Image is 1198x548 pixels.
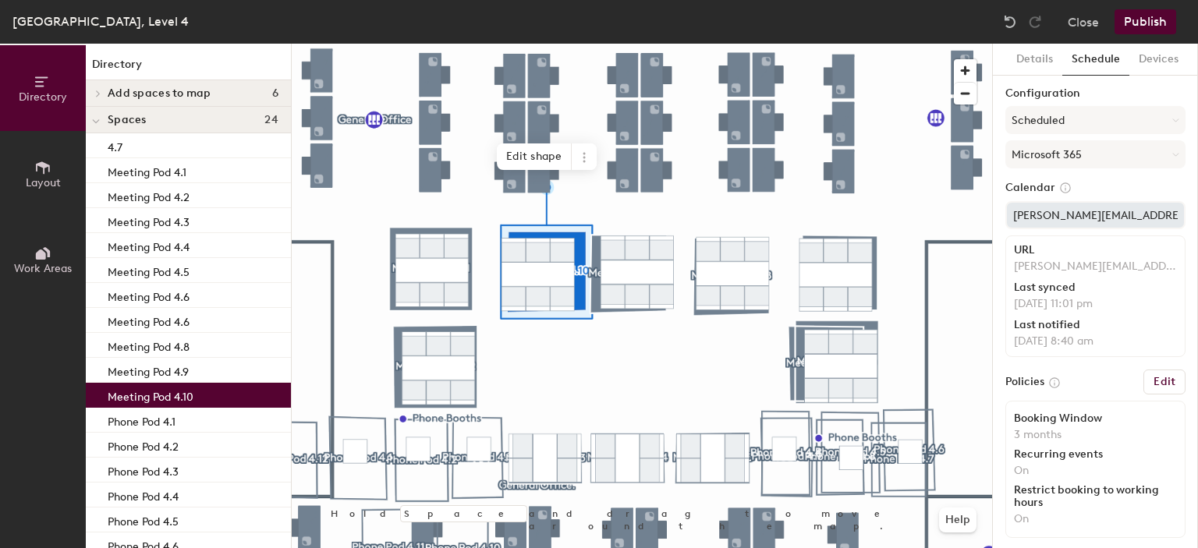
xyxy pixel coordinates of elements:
p: On [1014,512,1177,526]
p: On [1014,464,1177,478]
p: Phone Pod 4.5 [108,511,179,529]
p: Meeting Pod 4.4 [108,236,190,254]
button: Devices [1129,44,1188,76]
p: Phone Pod 4.2 [108,436,179,454]
button: Close [1068,9,1099,34]
div: Booking Window [1014,412,1177,425]
p: Meeting Pod 4.5 [108,261,190,279]
p: Meeting Pod 4.6 [108,286,190,304]
button: Microsoft 365 [1005,140,1186,168]
p: Meeting Pod 4.10 [108,386,193,404]
span: Work Areas [14,262,72,275]
span: 6 [272,87,278,100]
span: 24 [264,114,278,126]
div: Recurring events [1014,448,1177,461]
p: [PERSON_NAME][EMAIL_ADDRESS][DOMAIN_NAME] [1014,260,1177,274]
p: Phone Pod 4.1 [108,411,175,429]
div: Last synced [1014,281,1177,294]
p: Meeting Pod 4.2 [108,186,190,204]
h1: Directory [86,56,291,80]
p: Meeting Pod 4.3 [108,211,190,229]
img: Undo [1002,14,1018,30]
input: Add calendar email [1005,201,1186,229]
label: Calendar [1005,181,1186,195]
span: Add spaces to map [108,87,211,100]
p: 4.7 [108,136,122,154]
span: Spaces [108,114,147,126]
div: [GEOGRAPHIC_DATA], Level 4 [12,12,189,31]
span: Layout [26,176,61,189]
button: Publish [1115,9,1176,34]
p: [DATE] 11:01 pm [1014,297,1177,311]
p: Meeting Pod 4.8 [108,336,190,354]
h6: Edit [1154,376,1175,388]
button: Help [939,507,976,532]
div: URL [1014,244,1177,256]
button: Scheduled [1005,106,1186,134]
p: Meeting Pod 4.9 [108,361,189,379]
div: Last notified [1014,319,1177,331]
p: Meeting Pod 4.1 [108,161,186,179]
p: Phone Pod 4.3 [108,461,179,479]
p: Phone Pod 4.4 [108,486,179,504]
label: Configuration [1005,87,1186,100]
button: Details [1007,44,1062,76]
div: Restrict booking to working hours [1014,484,1177,509]
button: Schedule [1062,44,1129,76]
span: Edit shape [497,143,572,170]
p: [DATE] 8:40 am [1014,334,1177,348]
img: Redo [1027,14,1043,30]
p: 3 months [1014,428,1177,442]
span: Directory [19,90,67,104]
button: Edit [1143,369,1186,394]
p: Meeting Pod 4.6 [108,311,190,329]
label: Policies [1005,376,1044,388]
